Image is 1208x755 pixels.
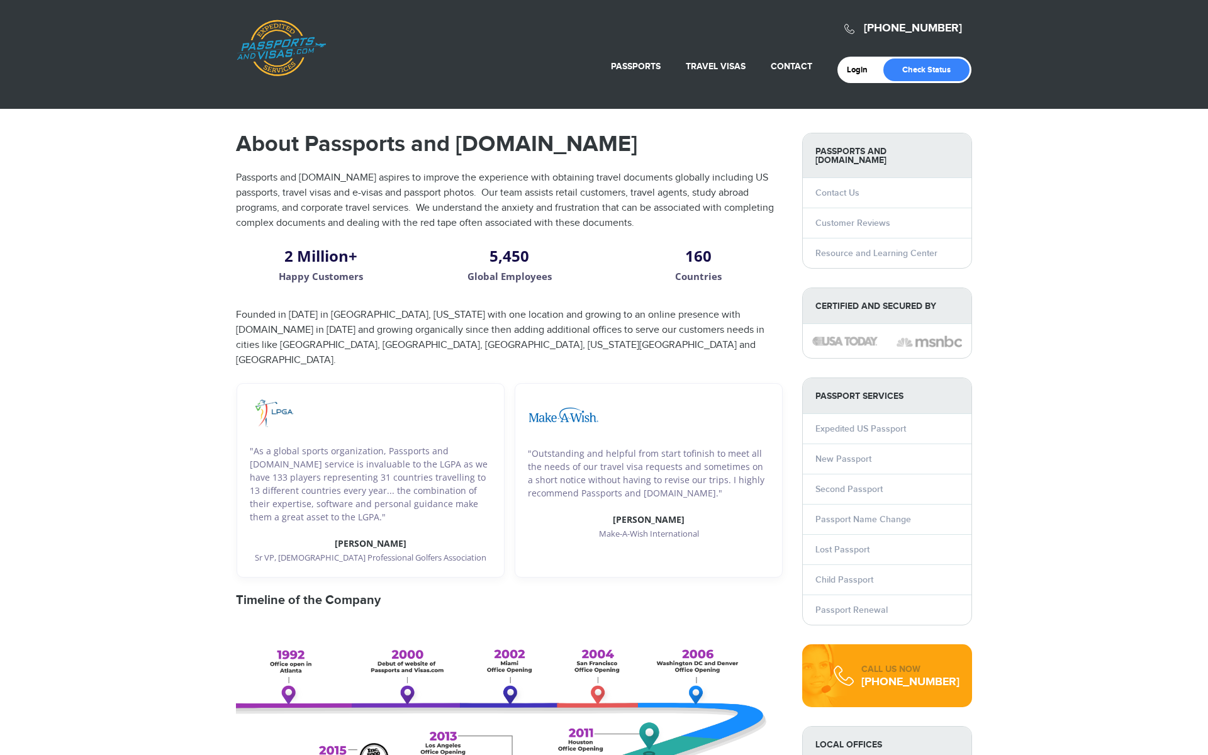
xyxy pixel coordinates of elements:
p: Happy Customers [236,269,406,284]
a: Passports & [DOMAIN_NAME] [237,20,326,76]
div: CALL US NOW [861,663,959,676]
h2: 2 Million+ [236,252,406,260]
img: image description [897,334,962,349]
strong: Certified and Secured by [803,288,971,324]
a: Expedited US Passport [815,423,906,434]
a: New Passport [815,454,871,464]
a: [PHONE_NUMBER] [864,21,962,35]
img: image description [528,396,600,433]
h1: About Passports and [DOMAIN_NAME] [236,133,783,155]
a: Travel Visas [686,61,746,72]
a: Lost Passport [815,544,870,555]
strong: [PERSON_NAME] [335,537,406,549]
a: Child Passport [815,574,873,585]
a: Passports [611,61,661,72]
a: Passport Name Change [815,514,911,525]
img: image description [812,337,878,345]
a: Resource and Learning Center [815,248,937,259]
strong: [PERSON_NAME] [613,513,685,525]
h2: 160 [613,252,783,260]
img: image description [250,396,296,431]
strong: Passports and [DOMAIN_NAME] [803,133,971,178]
h2: 5,450 [425,252,595,260]
a: Customer Reviews [815,218,890,228]
p: Global Employees [425,269,595,284]
p: Make-A-Wish International [528,528,769,540]
div: [PHONE_NUMBER] [861,676,959,688]
p: "As a global sports organization, Passports and [DOMAIN_NAME] service is invaluable to the LGPA a... [250,444,491,523]
a: Second Passport [815,484,883,495]
strong: Timeline of the Company [236,593,381,608]
a: Check Status [883,59,970,81]
p: "Outstanding and helpful from start tofinish to meet all the needs of our travel visa requests an... [528,447,769,500]
p: Countries [613,269,783,284]
strong: PASSPORT SERVICES [803,378,971,414]
a: Contact Us [815,187,859,198]
p: Founded in [DATE] in [GEOGRAPHIC_DATA], [US_STATE] with one location and growing to an online pre... [236,308,783,368]
a: Passport Renewal [815,605,888,615]
p: Passports and [DOMAIN_NAME] aspires to improve the experience with obtaining travel documents glo... [236,171,783,231]
a: Contact [771,61,812,72]
p: Sr VP, [DEMOGRAPHIC_DATA] Professional Golfers Association [250,552,491,564]
a: Login [847,65,876,75]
